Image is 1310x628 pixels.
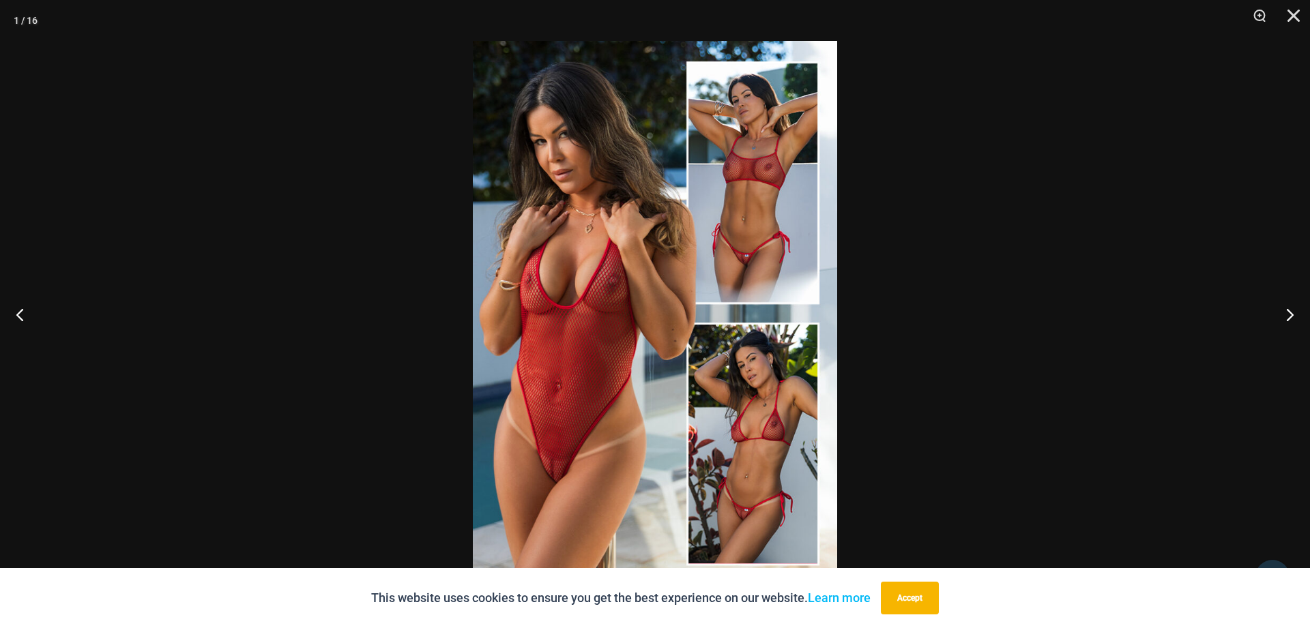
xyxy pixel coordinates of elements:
a: Learn more [808,590,871,605]
img: Summer Storm Red Collection Pack F [473,41,837,587]
div: 1 / 16 [14,10,38,31]
button: Accept [881,582,939,614]
p: This website uses cookies to ensure you get the best experience on our website. [371,588,871,608]
button: Next [1259,280,1310,348]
